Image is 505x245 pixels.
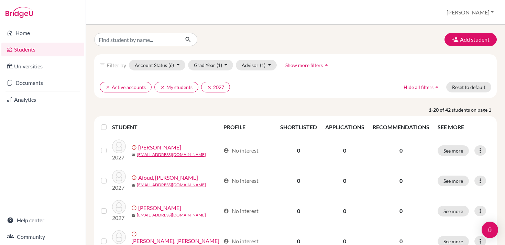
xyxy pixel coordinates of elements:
[131,183,135,187] span: mail
[6,7,33,18] img: Bridge-U
[138,174,198,182] a: Afoud, [PERSON_NAME]
[438,145,469,156] button: See more
[482,222,498,238] div: Open Intercom Messenger
[373,177,429,185] p: 0
[131,153,135,157] span: mail
[373,146,429,155] p: 0
[137,182,206,188] a: [EMAIL_ADDRESS][DOMAIN_NAME]
[131,205,138,211] span: error_outline
[131,175,138,180] span: error_outline
[168,62,174,68] span: (6)
[137,212,206,218] a: [EMAIL_ADDRESS][DOMAIN_NAME]
[452,106,497,113] span: students on page 1
[1,43,84,56] a: Students
[112,153,126,162] p: 2027
[276,166,321,196] td: 0
[112,183,126,192] p: 2027
[160,85,165,90] i: clear
[131,231,138,237] span: error_outline
[236,60,277,70] button: Advisor(1)
[276,135,321,166] td: 0
[188,60,233,70] button: Grad Year(1)
[223,146,259,155] div: No interest
[276,119,321,135] th: SHORTLISTED
[137,152,206,158] a: [EMAIL_ADDRESS][DOMAIN_NAME]
[1,26,84,40] a: Home
[223,207,259,215] div: No interest
[321,119,369,135] th: APPLICATIONS
[276,196,321,226] td: 0
[100,82,152,92] button: clearActive accounts
[131,213,135,218] span: mail
[1,76,84,90] a: Documents
[404,84,433,90] span: Hide all filters
[321,166,369,196] td: 0
[438,176,469,186] button: See more
[429,106,452,113] strong: 1-20 of 42
[112,140,126,153] img: Adlouni-Hassani, Lilia
[1,93,84,107] a: Analytics
[201,82,230,92] button: clear2027
[223,177,259,185] div: No interest
[100,62,105,68] i: filter_list
[433,119,494,135] th: SEE MORE
[398,82,446,92] button: Hide all filtersarrow_drop_up
[112,230,126,244] img: Ait Bouftass, Maria
[321,196,369,226] td: 0
[1,213,84,227] a: Help center
[131,145,138,150] span: error_outline
[106,85,110,90] i: clear
[1,230,84,244] a: Community
[444,33,497,46] button: Add student
[285,62,323,68] span: Show more filters
[138,143,181,152] a: [PERSON_NAME]
[369,119,433,135] th: RECOMMENDATIONS
[438,206,469,216] button: See more
[112,119,219,135] th: STUDENT
[154,82,198,92] button: clearMy students
[94,33,179,46] input: Find student by name...
[433,83,440,90] i: arrow_drop_up
[323,62,330,68] i: arrow_drop_up
[217,62,222,68] span: (1)
[446,82,491,92] button: Reset to default
[112,200,126,214] img: Agourame, Lina
[223,178,229,183] span: account_circle
[1,59,84,73] a: Universities
[279,60,336,70] button: Show more filtersarrow_drop_up
[223,148,229,153] span: account_circle
[443,6,497,19] button: [PERSON_NAME]
[138,204,181,212] a: [PERSON_NAME]
[112,170,126,183] img: Afoud, Reda
[107,62,126,68] span: Filter by
[373,207,429,215] p: 0
[207,85,212,90] i: clear
[112,214,126,222] p: 2027
[129,60,185,70] button: Account Status(6)
[321,135,369,166] td: 0
[223,238,229,244] span: account_circle
[131,237,219,245] a: [PERSON_NAME], [PERSON_NAME]
[219,119,276,135] th: PROFILE
[260,62,265,68] span: (1)
[223,208,229,214] span: account_circle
